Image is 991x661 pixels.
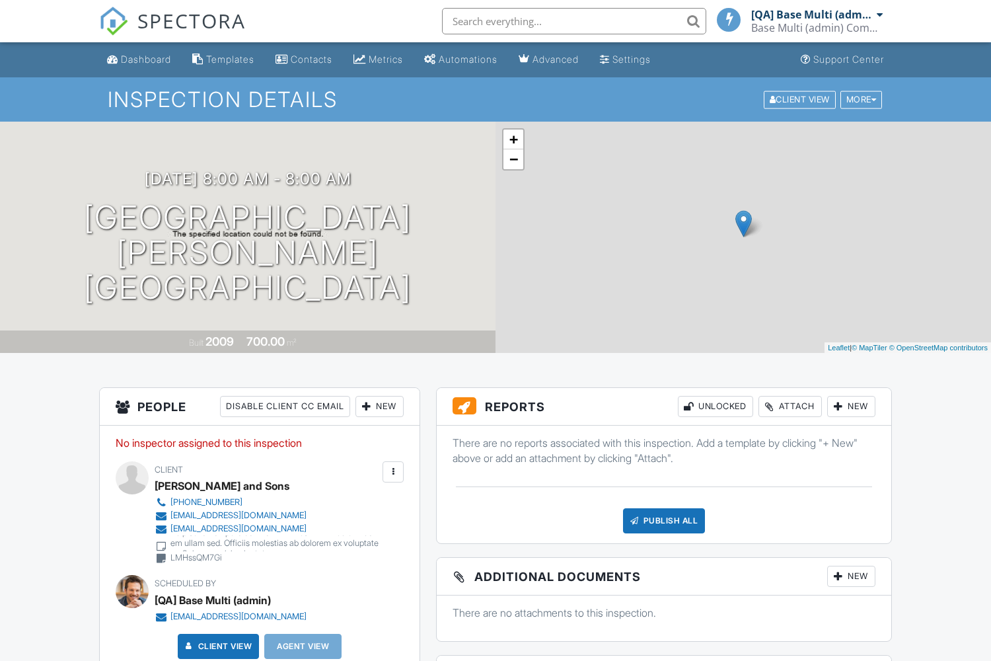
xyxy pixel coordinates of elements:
[751,8,873,21] div: [QA] Base Multi (admin)
[369,54,403,65] div: Metrics
[21,200,474,305] h1: [GEOGRAPHIC_DATA][PERSON_NAME] [GEOGRAPHIC_DATA]
[246,334,285,348] div: 700.00
[116,436,404,450] p: No inspector assigned to this inspection
[155,610,307,623] a: [EMAIL_ADDRESS][DOMAIN_NAME]
[827,566,875,587] div: New
[828,344,850,352] a: Leaflet
[187,48,260,72] a: Templates
[439,54,497,65] div: Automations
[155,509,379,522] a: [EMAIL_ADDRESS][DOMAIN_NAME]
[145,170,351,188] h3: [DATE] 8:00 am - 8:00 am
[678,396,753,417] div: Unlocked
[840,91,883,108] div: More
[813,54,884,65] div: Support Center
[182,640,252,653] a: Client View
[532,54,579,65] div: Advanced
[437,388,891,426] h3: Reports
[206,54,254,65] div: Templates
[170,497,242,508] div: [PHONE_NUMBER]
[155,496,379,509] a: [PHONE_NUMBER]
[762,94,839,104] a: Client View
[287,338,297,348] span: m²
[99,18,246,46] a: SPECTORA
[348,48,408,72] a: Metrics
[751,21,883,34] div: Base Multi (admin) Company
[137,7,246,34] span: SPECTORA
[205,334,234,348] div: 2009
[453,605,875,620] p: There are no attachments to this inspection.
[612,54,651,65] div: Settings
[852,344,887,352] a: © MapTiler
[513,48,584,72] a: Advanced
[155,476,289,496] div: [PERSON_NAME] and Sons
[270,48,338,72] a: Contacts
[155,522,379,535] a: [EMAIL_ADDRESS][DOMAIN_NAME]
[170,611,307,622] div: [EMAIL_ADDRESS][DOMAIN_NAME]
[155,590,271,610] div: [QA] Base Multi (admin)
[595,48,656,72] a: Settings
[503,149,523,169] a: Zoom out
[155,465,183,475] span: Client
[102,48,176,72] a: Dashboard
[453,436,875,465] p: There are no reports associated with this inspection. Add a template by clicking "+ New" above or...
[825,342,991,354] div: |
[437,558,891,596] h3: Additional Documents
[355,396,404,417] div: New
[170,524,307,534] div: [EMAIL_ADDRESS][DOMAIN_NAME]
[623,508,706,533] div: Publish All
[170,553,222,563] div: LMHssQM7Gi
[155,578,216,588] span: Scheduled By
[758,396,822,417] div: Attach
[121,54,171,65] div: Dashboard
[170,510,307,521] div: [EMAIL_ADDRESS][DOMAIN_NAME]
[100,388,420,426] h3: People
[827,396,875,417] div: New
[795,48,889,72] a: Support Center
[291,54,332,65] div: Contacts
[99,7,128,36] img: The Best Home Inspection Software - Spectora
[442,8,706,34] input: Search everything...
[503,130,523,149] a: Zoom in
[220,396,350,417] div: Disable Client CC Email
[170,527,379,559] div: Adipisci et tempore beatae nulla. Nostrum ut odio unde rem ullam sed. Officiis molestias ab dolor...
[189,338,203,348] span: Built
[764,91,836,108] div: Client View
[419,48,503,72] a: Automations (Basic)
[108,88,883,111] h1: Inspection Details
[889,344,988,352] a: © OpenStreetMap contributors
